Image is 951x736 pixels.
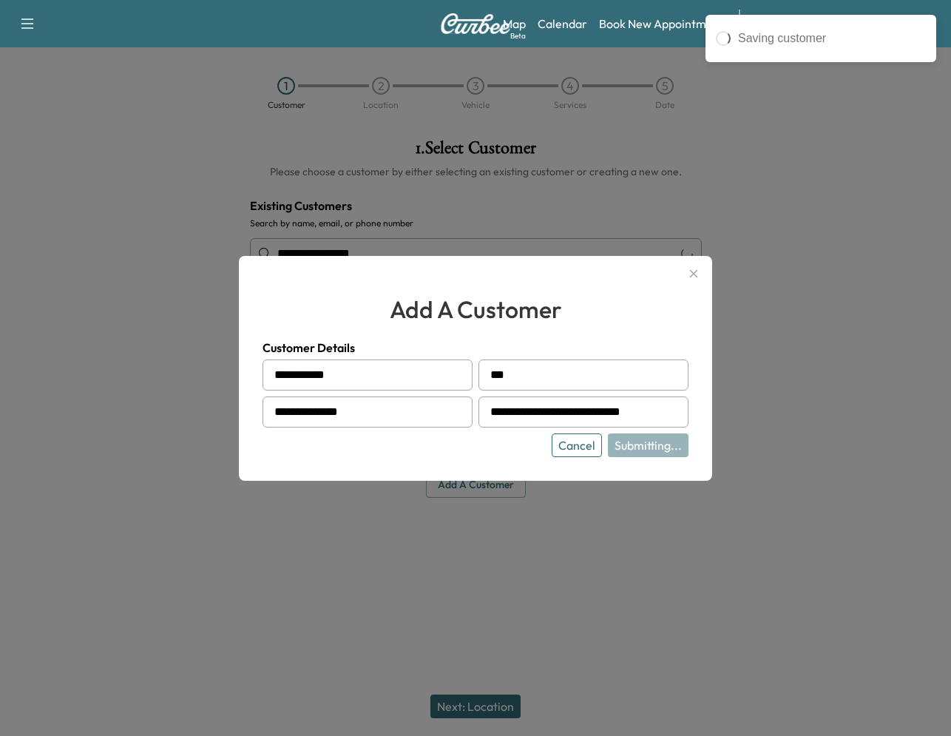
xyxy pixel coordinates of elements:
[263,339,688,357] h4: Customer Details
[552,433,602,457] button: Cancel
[538,15,587,33] a: Calendar
[510,30,526,41] div: Beta
[263,291,688,327] h2: add a customer
[738,30,926,47] div: Saving customer
[440,13,511,34] img: Curbee Logo
[599,15,724,33] a: Book New Appointment
[503,15,526,33] a: MapBeta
